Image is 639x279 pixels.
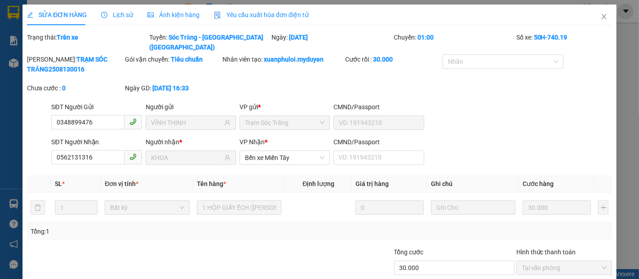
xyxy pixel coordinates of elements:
span: Yêu cầu xuất hóa đơn điện tử [214,11,309,18]
strong: PHIẾU GỬI HÀNG [113,27,186,37]
b: xuanphuloi.myduyen [264,56,324,63]
div: Số xe: [515,32,613,52]
span: clock-circle [101,12,107,18]
button: Close [591,4,617,30]
div: CMND/Passport [333,102,424,112]
strong: XE KHÁCH MỸ DUYÊN [102,5,196,14]
b: Trên xe [57,34,78,41]
div: Ngày GD: [125,83,221,93]
input: 0 [523,200,590,215]
div: Gói vận chuyển: [125,54,221,64]
button: plus [598,200,609,215]
input: 0 [355,200,423,215]
div: [PERSON_NAME]: [27,54,123,74]
span: Bất kỳ [110,201,184,214]
input: Tên người gửi [151,118,222,128]
b: Tiêu chuẩn [171,56,203,63]
b: TRẠM SÓC TRĂNG2508130016 [27,56,107,73]
span: SỬA ĐƠN HÀNG [27,11,87,18]
span: phone [129,118,137,125]
span: Tổng cước [394,248,423,256]
span: 38 [PERSON_NAME], P 3 [10,63,78,70]
input: Tên người nhận [151,153,222,163]
span: picture [147,12,154,18]
div: SĐT Người Nhận [51,137,142,147]
div: VP gửi [240,102,330,112]
span: Định lượng [302,180,334,187]
b: 50H-740.19 [533,34,567,41]
label: Hình thức thanh toán [516,248,576,256]
span: Tên hàng [197,180,226,187]
span: user [224,155,231,161]
div: Tuyến: [148,32,271,52]
span: VP gửi: [10,52,97,62]
span: Lịch sử [101,11,133,18]
input: VD: 191943210 [333,115,424,130]
b: 01:00 [417,34,434,41]
div: Tổng: 1 [31,226,247,236]
b: [DATE] [289,34,308,41]
div: SĐT Người Gửi [51,102,142,112]
div: Người gửi [146,102,236,112]
span: Bến xe Miền Tây [245,151,324,164]
th: Ghi chú [427,175,519,193]
span: Tại văn phòng [521,261,607,275]
div: Chuyến: [393,32,515,52]
button: delete [31,200,45,215]
span: close [600,13,608,20]
span: Trạm Sóc Trăng [37,52,96,62]
span: Đơn vị tính [105,180,138,187]
b: 30.000 [373,56,392,63]
span: Ảnh kiện hàng [147,11,200,18]
div: Nhân viên tạo: [222,54,343,64]
span: edit [27,12,33,18]
input: Ghi Chú [431,200,516,215]
span: Trạm Sóc Trăng [245,116,324,129]
img: icon [214,12,221,19]
div: Cước rồi : [345,54,441,64]
span: Cước hàng [523,180,554,187]
input: VD: Bàn, Ghế [197,200,282,215]
div: Ngày: [271,32,393,52]
b: Sóc Trăng - [GEOGRAPHIC_DATA] ([GEOGRAPHIC_DATA]) [149,34,263,51]
span: VP Nhận [240,138,265,146]
b: [DATE] 16:33 [152,84,189,92]
div: CMND/Passport [333,137,424,147]
span: TP.HCM -SÓC TRĂNG [114,18,177,25]
div: Người nhận [146,137,236,147]
span: user [224,120,231,126]
b: 0 [62,84,66,92]
div: Trạng thái: [26,32,148,52]
span: phone [129,153,137,160]
div: Chưa cước : [27,83,123,93]
span: Giá trị hàng [355,180,389,187]
span: SL [54,180,62,187]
